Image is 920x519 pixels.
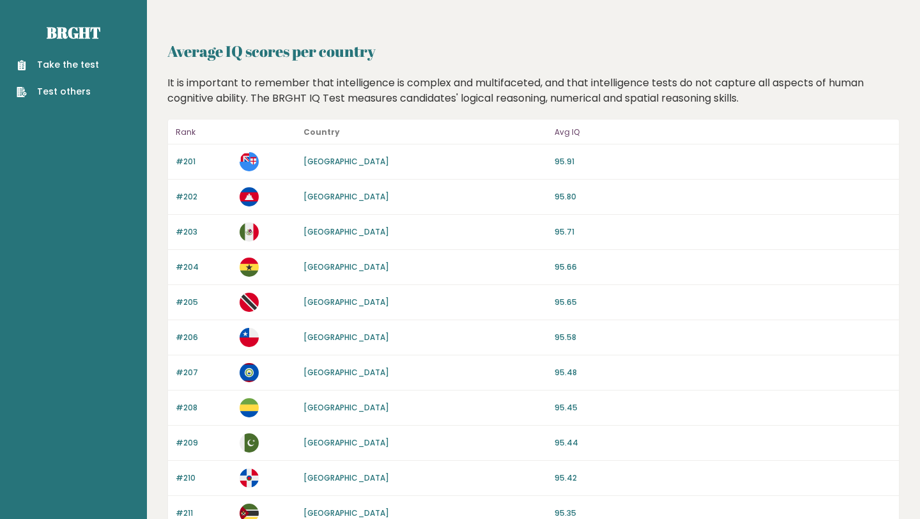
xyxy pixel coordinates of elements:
[303,402,389,413] a: [GEOGRAPHIC_DATA]
[240,328,259,347] img: cl.svg
[303,507,389,518] a: [GEOGRAPHIC_DATA]
[303,332,389,343] a: [GEOGRAPHIC_DATA]
[176,472,232,484] p: #210
[303,297,389,307] a: [GEOGRAPHIC_DATA]
[240,152,259,171] img: fj.svg
[303,261,389,272] a: [GEOGRAPHIC_DATA]
[555,261,891,273] p: 95.66
[176,332,232,343] p: #206
[555,226,891,238] p: 95.71
[47,22,100,43] a: Brght
[176,125,232,140] p: Rank
[555,507,891,519] p: 95.35
[163,75,905,106] div: It is important to remember that intelligence is complex and multifaceted, and that intelligence ...
[555,437,891,449] p: 95.44
[555,297,891,308] p: 95.65
[176,367,232,378] p: #207
[176,191,232,203] p: #202
[555,156,891,167] p: 95.91
[176,261,232,273] p: #204
[176,402,232,414] p: #208
[240,187,259,206] img: kh.svg
[176,226,232,238] p: #203
[176,156,232,167] p: #201
[176,297,232,308] p: #205
[17,85,99,98] a: Test others
[240,469,259,488] img: do.svg
[555,367,891,378] p: 95.48
[555,125,891,140] p: Avg IQ
[555,402,891,414] p: 95.45
[303,367,389,378] a: [GEOGRAPHIC_DATA]
[555,332,891,343] p: 95.58
[303,191,389,202] a: [GEOGRAPHIC_DATA]
[167,40,900,63] h2: Average IQ scores per country
[240,363,259,382] img: bz.svg
[240,293,259,312] img: tt.svg
[303,472,389,483] a: [GEOGRAPHIC_DATA]
[176,437,232,449] p: #209
[240,433,259,453] img: pk.svg
[303,437,389,448] a: [GEOGRAPHIC_DATA]
[240,258,259,277] img: gh.svg
[303,127,340,137] b: Country
[240,222,259,242] img: mx.svg
[303,156,389,167] a: [GEOGRAPHIC_DATA]
[240,398,259,417] img: ga.svg
[555,191,891,203] p: 95.80
[555,472,891,484] p: 95.42
[303,226,389,237] a: [GEOGRAPHIC_DATA]
[176,507,232,519] p: #211
[17,58,99,72] a: Take the test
